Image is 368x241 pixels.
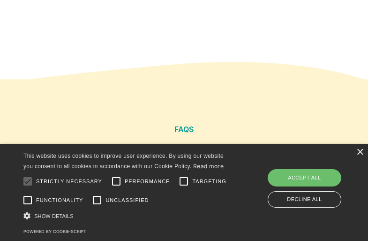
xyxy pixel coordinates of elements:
[23,153,224,170] span: This website uses cookies to improve user experience. By using our website you consent to all coo...
[174,125,194,134] h2: FAQS
[23,229,86,234] a: Powered by cookie-script
[34,213,74,219] span: Show details
[36,178,102,186] span: Strictly necessary
[36,196,83,204] span: Functionality
[23,211,232,221] div: Show details
[193,163,224,170] a: Read more
[214,140,368,241] div: Виджет чата
[105,196,149,204] span: Unclassified
[192,178,226,186] span: Targeting
[214,140,368,241] iframe: Chat Widget
[125,178,170,186] span: Performance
